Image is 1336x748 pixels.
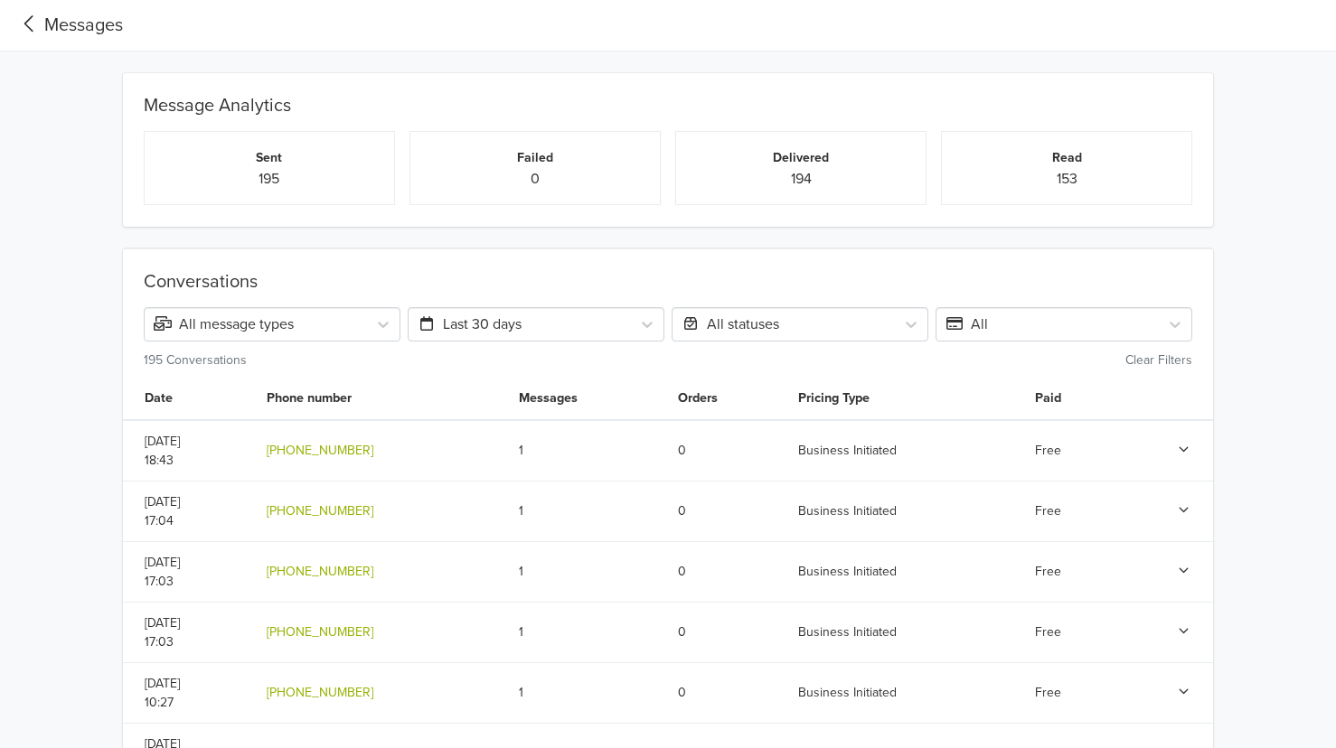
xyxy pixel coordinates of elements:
span: [DATE] 17:04 [145,494,180,528]
td: 0 [667,602,788,662]
span: [DATE] 18:43 [145,434,180,468]
span: Business Initiated [798,685,897,700]
span: [DATE] 17:03 [145,555,180,589]
a: [PHONE_NUMBER] [267,685,373,700]
small: Failed [517,150,553,165]
p: 153 [956,168,1177,190]
span: [DATE] 17:03 [145,615,180,650]
td: 1 [508,481,666,541]
span: Free [1035,564,1061,579]
span: Free [1035,503,1061,519]
td: 1 [508,602,666,662]
span: All message types [154,315,294,333]
p: 0 [425,168,645,190]
span: Business Initiated [798,624,897,640]
span: Last 30 days [418,315,522,333]
a: [PHONE_NUMBER] [267,624,373,640]
small: Sent [256,150,282,165]
a: [PHONE_NUMBER] [267,443,373,458]
span: Business Initiated [798,564,897,579]
td: 0 [667,541,788,602]
a: Messages [14,12,123,39]
span: [DATE] 10:27 [145,676,180,710]
td: 0 [667,481,788,541]
a: [PHONE_NUMBER] [267,503,373,519]
small: Delivered [773,150,829,165]
small: Clear Filters [1125,352,1192,368]
p: 195 [159,168,380,190]
span: All [946,315,988,333]
small: Read [1052,150,1082,165]
span: Free [1035,685,1061,700]
div: Message Analytics [136,73,1200,124]
th: Phone number [256,378,508,420]
th: Date [123,378,257,420]
td: 0 [667,420,788,482]
th: Orders [667,378,788,420]
small: 195 Conversations [144,352,247,368]
span: Business Initiated [798,503,897,519]
th: Paid [1024,378,1118,420]
td: 1 [508,541,666,602]
td: 1 [508,662,666,723]
td: 0 [667,662,788,723]
th: Pricing Type [787,378,1024,420]
div: Conversations [144,271,1193,300]
span: Free [1035,443,1061,458]
span: Free [1035,624,1061,640]
th: Messages [508,378,666,420]
span: Business Initiated [798,443,897,458]
span: All statuses [682,315,779,333]
td: 1 [508,420,666,482]
a: [PHONE_NUMBER] [267,564,373,579]
p: 194 [691,168,911,190]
